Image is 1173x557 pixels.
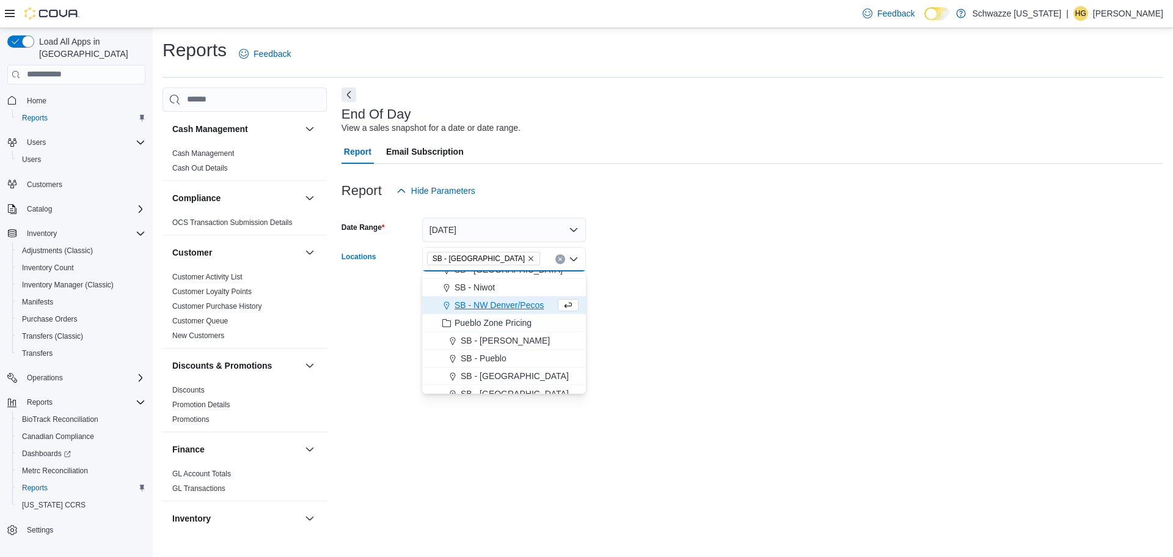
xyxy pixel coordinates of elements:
button: Canadian Compliance [12,428,150,445]
span: SB - [GEOGRAPHIC_DATA] [461,370,569,382]
a: Transfers [17,346,57,361]
button: SB - Niwot [422,279,586,297]
div: Cash Management [163,146,327,180]
button: Reports [22,395,57,410]
button: Users [12,151,150,168]
span: Users [22,155,41,164]
span: Cash Out Details [172,163,228,173]
span: Operations [22,371,145,385]
span: Pueblo Zone Pricing [455,317,532,329]
button: Adjustments (Classic) [12,242,150,259]
button: Users [22,135,51,150]
button: SB - NW Denver/Pecos [422,297,586,314]
span: Operations [27,373,63,383]
span: Discounts [172,385,205,395]
span: Home [27,96,46,106]
button: Inventory Count [12,259,150,276]
a: Dashboards [12,445,150,462]
span: Dashboards [22,449,71,459]
button: Compliance [302,191,317,205]
span: Canadian Compliance [22,432,94,441]
a: Canadian Compliance [17,429,99,444]
span: Customer Queue [172,316,228,326]
button: Next [342,87,356,102]
a: GL Account Totals [172,470,231,478]
button: [DATE] [422,218,586,242]
span: SB - [GEOGRAPHIC_DATA] [455,264,563,276]
span: Washington CCRS [17,498,145,512]
button: Users [2,134,150,151]
button: BioTrack Reconciliation [12,411,150,428]
button: Discounts & Promotions [172,360,300,372]
a: Customer Activity List [172,273,243,281]
span: Reports [22,113,48,123]
a: [US_STATE] CCRS [17,498,90,512]
span: Inventory [27,229,57,238]
span: Load All Apps in [GEOGRAPHIC_DATA] [34,35,145,60]
span: Reports [27,397,53,407]
span: Manifests [22,297,53,307]
span: Customer Purchase History [172,301,262,311]
button: Pueblo Zone Pricing [422,314,586,332]
a: Purchase Orders [17,312,82,326]
button: Purchase Orders [12,311,150,328]
a: Reports [17,111,53,125]
span: Report [344,139,371,164]
span: Purchase Orders [22,314,78,324]
span: Promotions [172,415,210,424]
a: Feedback [234,42,296,66]
span: GL Transactions [172,484,225,493]
h3: Finance [172,443,205,456]
span: Metrc Reconciliation [17,463,145,478]
a: Cash Management [172,149,234,158]
button: Customer [172,246,300,259]
button: Finance [172,443,300,456]
p: | [1066,6,1069,21]
a: Promotion Details [172,400,230,409]
a: Customer Queue [172,317,228,325]
span: Reports [22,395,145,410]
a: Adjustments (Classic) [17,243,98,258]
span: Users [22,135,145,150]
span: Purchase Orders [17,312,145,326]
a: New Customers [172,331,224,340]
a: BioTrack Reconciliation [17,412,103,427]
span: HG [1075,6,1086,21]
button: Reports [2,394,150,411]
img: Cova [24,7,79,20]
span: SB - North Denver [427,252,540,265]
div: Finance [163,467,327,501]
button: Home [2,92,150,109]
span: Adjustments (Classic) [17,243,145,258]
button: Settings [2,521,150,539]
span: SB - NW Denver/Pecos [455,299,544,311]
span: SB - [GEOGRAPHIC_DATA] [433,253,525,265]
button: Customer [302,245,317,260]
a: Reports [17,481,53,495]
span: Transfers (Classic) [17,329,145,344]
div: Hunter Grundman [1073,6,1088,21]
a: Transfers (Classic) [17,329,88,344]
span: Manifests [17,295,145,309]
span: Dashboards [17,446,145,461]
h3: Cash Management [172,123,248,135]
button: Inventory [172,512,300,525]
a: Customer Purchase History [172,302,262,311]
button: Inventory [302,511,317,526]
a: Settings [22,523,58,537]
div: Discounts & Promotions [163,383,327,432]
h1: Reports [163,38,227,62]
a: Home [22,94,51,108]
span: Inventory Manager (Classic) [22,280,114,290]
button: Customers [2,175,150,193]
span: Inventory Count [17,260,145,275]
span: Customers [27,180,62,190]
a: Cash Out Details [172,164,228,172]
button: Discounts & Promotions [302,358,317,373]
label: Locations [342,252,376,262]
p: [PERSON_NAME] [1093,6,1163,21]
h3: Report [342,183,382,198]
